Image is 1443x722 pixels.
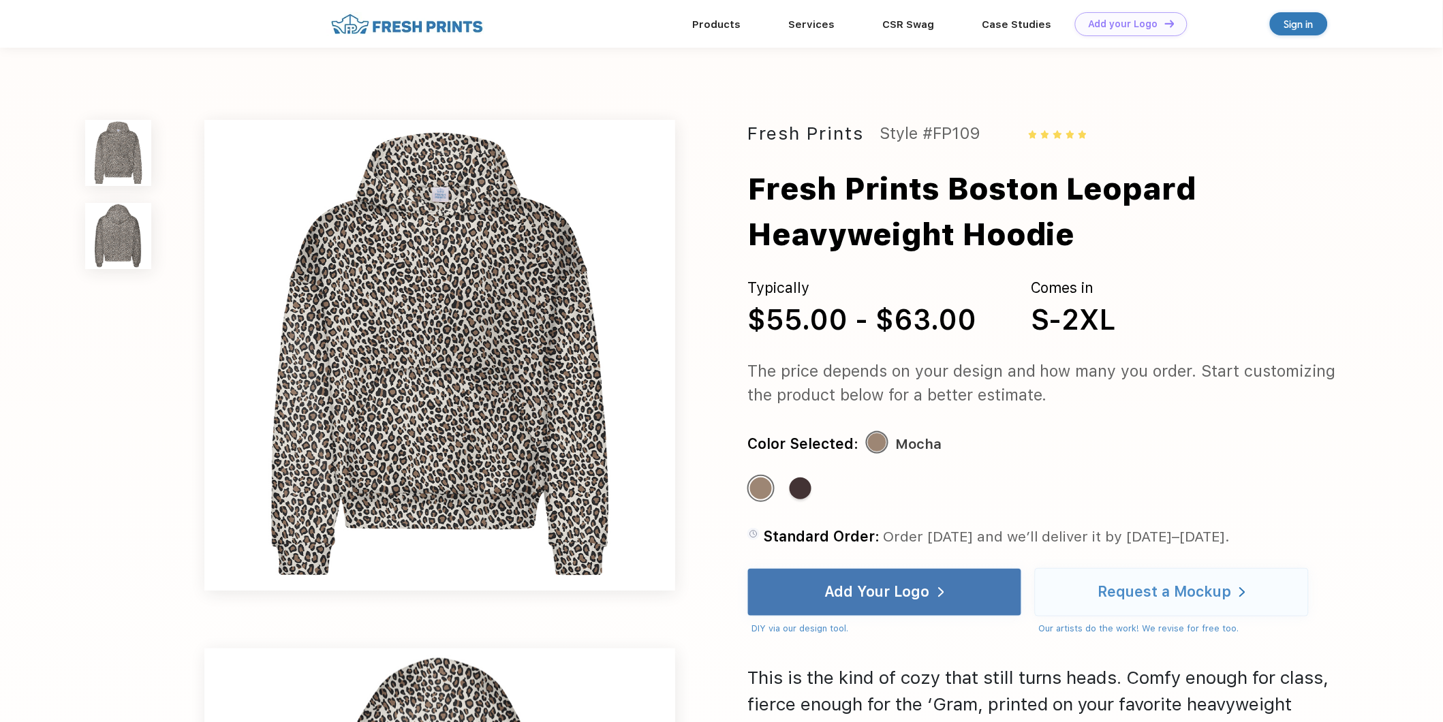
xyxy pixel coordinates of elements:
img: yellow_star.svg [1041,130,1049,138]
img: yellow_star.svg [1066,130,1074,138]
img: fo%20logo%202.webp [327,12,487,36]
span: Order [DATE] and we’ll deliver it by [DATE]–[DATE]. [883,528,1230,545]
div: The price depends on your design and how many you order. Start customizing the product below for ... [747,360,1339,407]
div: Sign in [1284,16,1314,32]
div: Mocha [896,433,942,456]
div: Add Your Logo [825,585,930,599]
a: Services [788,18,835,31]
img: func=resize&h=640 [204,120,676,591]
div: Color Selected: [747,433,858,456]
span: Standard Order: [763,528,880,545]
div: Fresh Prints [747,120,864,147]
div: Comes in [1031,277,1117,299]
img: white arrow [938,587,944,597]
div: Our artists do the work! We revise for free too. [1039,622,1309,635]
div: Add your Logo [1088,18,1158,30]
img: yellow_star.svg [1079,130,1087,138]
img: yellow_star.svg [1053,130,1061,138]
img: func=resize&h=100 [85,120,151,186]
img: func=resize&h=100 [85,203,151,269]
div: Request a Mockup [1098,585,1231,599]
a: Sign in [1270,12,1328,35]
div: Chocolate [790,477,811,499]
div: Typically [747,277,976,299]
img: white arrow [1239,587,1245,597]
div: DIY via our design tool. [751,622,1021,635]
img: DT [1165,20,1175,27]
a: Products [692,18,741,31]
div: Style #FP109 [880,120,980,147]
div: Fresh Prints Boston Leopard Heavyweight Hoodie [747,167,1397,257]
a: CSR Swag [882,18,934,31]
div: Mocha [750,477,772,499]
img: standard order [747,528,760,540]
div: $55.00 - $63.00 [747,299,976,341]
div: S-2XL [1031,299,1117,341]
img: yellow_star.svg [1029,130,1037,138]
